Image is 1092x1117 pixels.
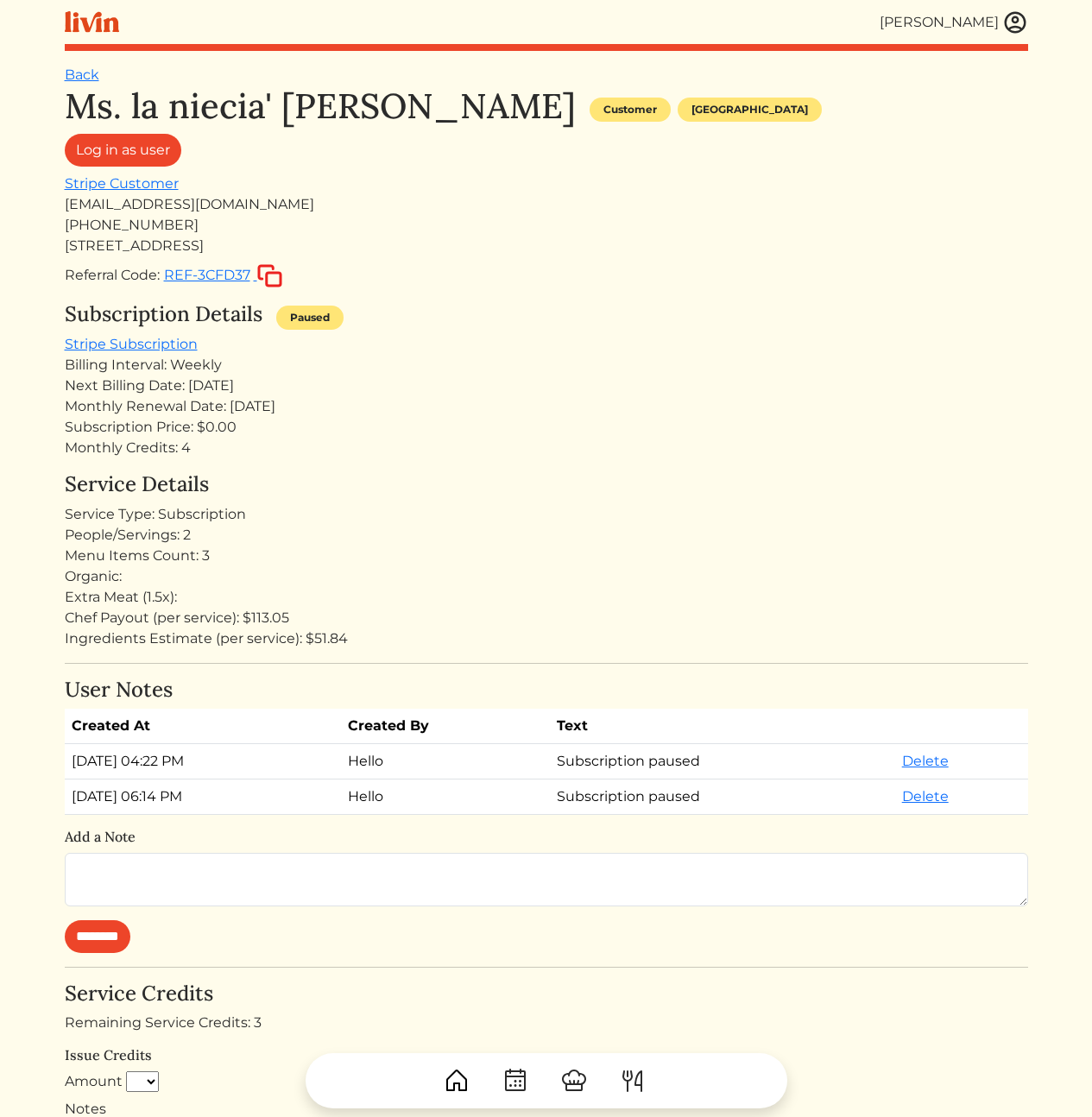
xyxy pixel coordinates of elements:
div: Customer [590,98,671,122]
span: REF-3CFD37 [164,267,250,283]
div: Menu Items Count: 3 [65,546,1028,566]
div: Billing Interval: Weekly [65,355,1028,375]
td: Subscription paused [550,744,895,779]
td: Subscription paused [550,779,895,815]
td: Hello [341,779,550,815]
div: Ingredients Estimate (per service): $51.84 [65,628,1028,649]
div: Next Billing Date: [DATE] [65,375,1028,396]
h4: Service Details [65,472,1028,497]
div: Organic: [65,566,1028,587]
img: copy-c88c4d5ff2289bbd861d3078f624592c1430c12286b036973db34a3c10e19d95.svg [257,264,282,287]
td: [DATE] 06:14 PM [65,779,342,815]
th: Created At [65,709,342,744]
a: Stripe Subscription [65,336,198,352]
span: Referral Code: [65,267,160,283]
div: Paused [276,306,344,330]
a: Back [65,66,99,83]
div: [STREET_ADDRESS] [65,236,1028,256]
td: [DATE] 04:22 PM [65,744,342,779]
h6: Add a Note [65,829,1028,845]
h4: Subscription Details [65,302,262,327]
a: Delete [902,788,949,805]
div: Monthly Credits: 4 [65,438,1028,458]
img: CalendarDots-5bcf9d9080389f2a281d69619e1c85352834be518fbc73d9501aef674afc0d57.svg [502,1067,529,1095]
button: REF-3CFD37 [163,263,283,288]
div: [PHONE_NUMBER] [65,215,1028,236]
td: Hello [341,744,550,779]
a: Stripe Customer [65,175,179,192]
th: Created By [341,709,550,744]
div: [PERSON_NAME] [880,12,999,33]
div: Service Type: Subscription [65,504,1028,525]
div: Remaining Service Credits: 3 [65,1013,1028,1033]
div: Extra Meat (1.5x): [65,587,1028,608]
div: Monthly Renewal Date: [DATE] [65,396,1028,417]
img: ForkKnife-55491504ffdb50bab0c1e09e7649658475375261d09fd45db06cec23bce548bf.svg [619,1067,647,1095]
img: House-9bf13187bcbb5817f509fe5e7408150f90897510c4275e13d0d5fca38e0b5951.svg [443,1067,470,1095]
h4: Service Credits [65,981,1028,1007]
a: Delete [902,753,949,769]
th: Text [550,709,895,744]
div: Chef Payout (per service): $113.05 [65,608,1028,628]
img: livin-logo-a0d97d1a881af30f6274990eb6222085a2533c92bbd1e4f22c21b4f0d0e3210c.svg [65,11,119,33]
h1: Ms. la niecia' [PERSON_NAME] [65,85,576,127]
a: Log in as user [65,134,181,167]
div: People/Servings: 2 [65,525,1028,546]
h4: User Notes [65,678,1028,703]
img: user_account-e6e16d2ec92f44fc35f99ef0dc9cddf60790bfa021a6ecb1c896eb5d2907b31c.svg [1002,9,1028,35]
div: [EMAIL_ADDRESS][DOMAIN_NAME] [65,194,1028,215]
img: ChefHat-a374fb509e4f37eb0702ca99f5f64f3b6956810f32a249b33092029f8484b388.svg [560,1067,588,1095]
div: [GEOGRAPHIC_DATA] [678,98,822,122]
div: Subscription Price: $0.00 [65,417,1028,438]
